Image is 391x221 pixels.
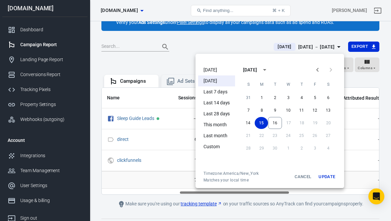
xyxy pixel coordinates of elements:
div: [DATE] [243,66,257,73]
span: Wednesday [282,78,294,91]
button: 31 [242,92,255,104]
span: Matches your local time [203,177,259,183]
div: Open Intercom Messenger [368,188,384,204]
button: Cancel [292,171,314,183]
span: Friday [309,78,321,91]
li: Last month [198,130,235,141]
li: [DATE] [198,64,235,75]
button: 15 [255,117,268,129]
span: Thursday [296,78,308,91]
span: Saturday [322,78,334,91]
button: Update [316,171,337,183]
button: 5 [308,92,322,104]
button: 9 [268,104,282,116]
button: 2 [268,92,282,104]
span: Sunday [242,78,254,91]
button: 7 [242,104,255,116]
button: 4 [295,92,308,104]
li: Custom [198,141,235,152]
button: calendar view is open, switch to year view [259,64,270,75]
span: Tuesday [269,78,281,91]
li: Last 14 days [198,97,235,108]
button: 12 [308,104,322,116]
li: Last 28 days [198,108,235,119]
button: 8 [255,104,268,116]
li: [DATE] [198,75,235,86]
button: Previous month [311,63,324,76]
button: 14 [241,117,255,129]
button: 11 [295,104,308,116]
button: 16 [268,117,282,129]
button: 13 [322,104,335,116]
button: 3 [282,92,295,104]
button: 1 [255,92,268,104]
div: Timezone: America/New_York [203,171,259,176]
span: Monday [256,78,268,91]
button: 6 [322,92,335,104]
li: Last 7 days [198,86,235,97]
button: 10 [282,104,295,116]
li: This month [198,119,235,130]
